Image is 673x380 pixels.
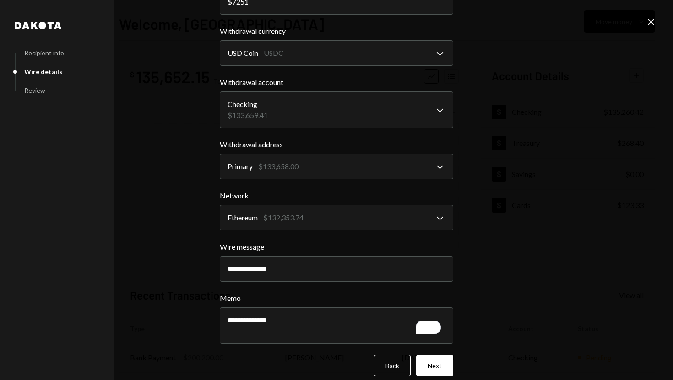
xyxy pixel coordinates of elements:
label: Network [220,190,453,201]
button: Network [220,205,453,230]
label: Withdrawal address [220,139,453,150]
textarea: To enrich screen reader interactions, please activate Accessibility in Grammarly extension settings [220,307,453,344]
div: Review [24,86,45,94]
div: $132,353.74 [263,212,304,223]
div: Recipient info [24,49,64,57]
label: Withdrawal currency [220,26,453,37]
div: USDC [264,48,283,59]
label: Memo [220,293,453,304]
button: Withdrawal currency [220,40,453,66]
button: Withdrawal address [220,154,453,179]
div: $133,658.00 [258,161,299,172]
div: Wire details [24,68,62,75]
button: Next [416,355,453,376]
label: Withdrawal account [220,77,453,88]
button: Withdrawal account [220,91,453,128]
button: Back [374,355,411,376]
label: Wire message [220,241,453,252]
